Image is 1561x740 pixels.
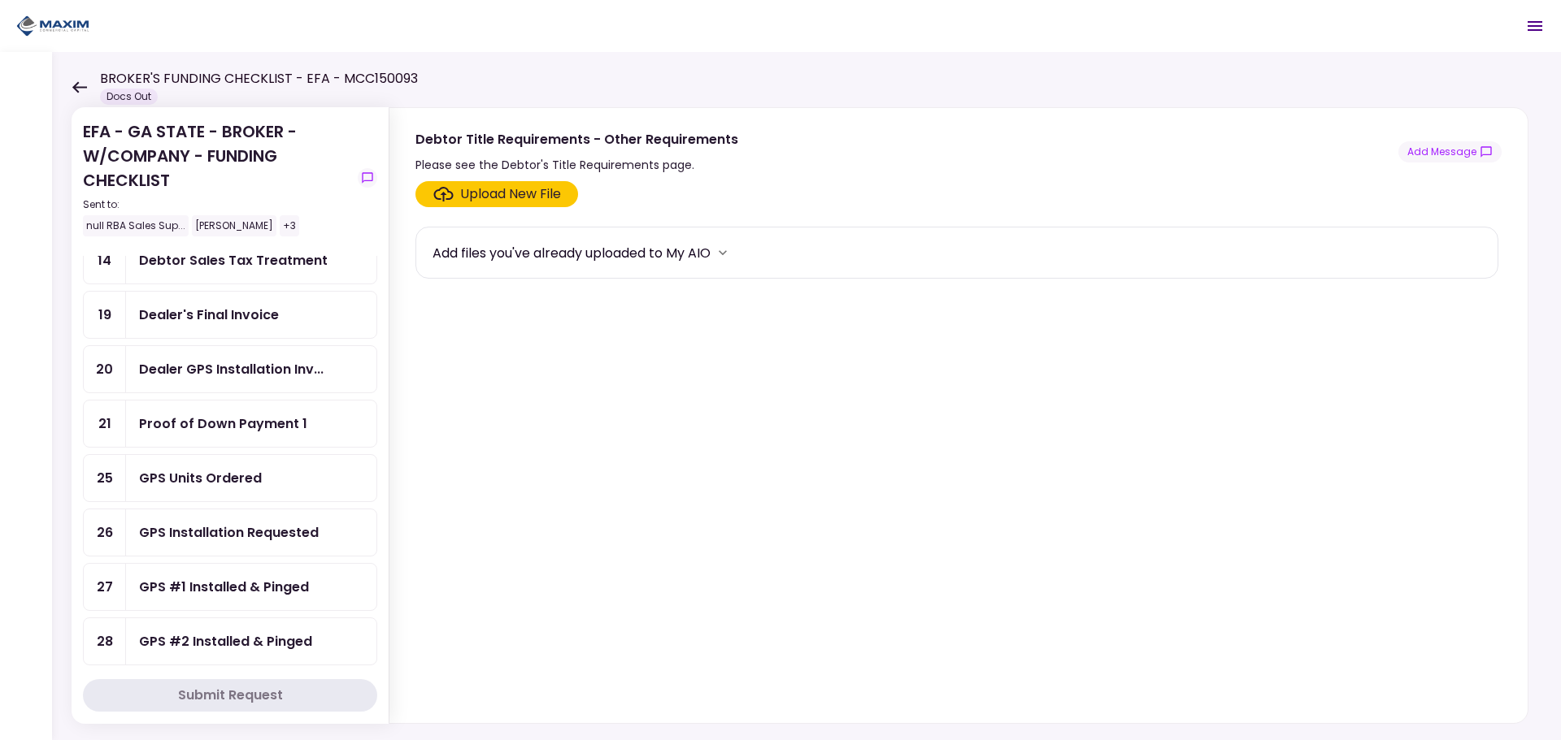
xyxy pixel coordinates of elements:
[83,345,377,393] a: 20Dealer GPS Installation Invoice
[84,564,126,610] div: 27
[139,305,279,325] div: Dealer's Final Invoice
[415,155,738,175] div: Please see the Debtor's Title Requirements page.
[280,215,299,236] div: +3
[83,236,377,284] a: 14Debtor Sales Tax Treatment
[139,522,319,543] div: GPS Installation Requested
[84,509,126,556] div: 26
[84,292,126,338] div: 19
[192,215,276,236] div: [PERSON_NAME]
[139,359,324,379] div: Dealer GPS Installation Invoice
[460,184,561,204] div: Upload New File
[84,455,126,501] div: 25
[389,107,1528,724] div: Debtor Title Requirements - Other RequirementsPlease see the Debtor's Title Requirements page.sho...
[178,686,283,705] div: Submit Request
[139,250,328,270] div: Debtor Sales Tax Treatment
[83,563,377,611] a: 27GPS #1 Installed & Pinged
[139,468,262,488] div: GPS Units Ordered
[415,181,578,207] span: Click here to upload the required document
[433,243,711,263] div: Add files you've already uploaded to My AIO
[358,168,377,188] button: show-messages
[16,14,89,38] img: Partner icon
[83,291,377,339] a: 19Dealer's Final Invoice
[139,631,312,651] div: GPS #2 Installed & Pinged
[139,413,307,434] div: Proof of Down Payment 1
[139,577,309,597] div: GPS #1 Installed & Pinged
[83,400,377,448] a: 21Proof of Down Payment 1
[1515,6,1554,45] button: Open menu
[84,400,126,447] div: 21
[83,197,351,212] div: Sent to:
[83,454,377,502] a: 25GPS Units Ordered
[1398,141,1502,162] button: show-messages
[83,508,377,556] a: 26GPS Installation Requested
[83,119,351,236] div: EFA - GA STATE - BROKER - W/COMPANY - FUNDING CHECKLIST
[100,89,158,105] div: Docs Out
[84,237,126,283] div: 14
[83,679,377,712] button: Submit Request
[711,240,735,265] button: more
[415,129,738,149] div: Debtor Title Requirements - Other Requirements
[84,346,126,392] div: 20
[84,618,126,664] div: 28
[83,617,377,665] a: 28GPS #2 Installed & Pinged
[100,69,418,89] h1: BROKER'S FUNDING CHECKLIST - EFA - MCC150093
[83,215,189,236] div: null RBA Sales Sup...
